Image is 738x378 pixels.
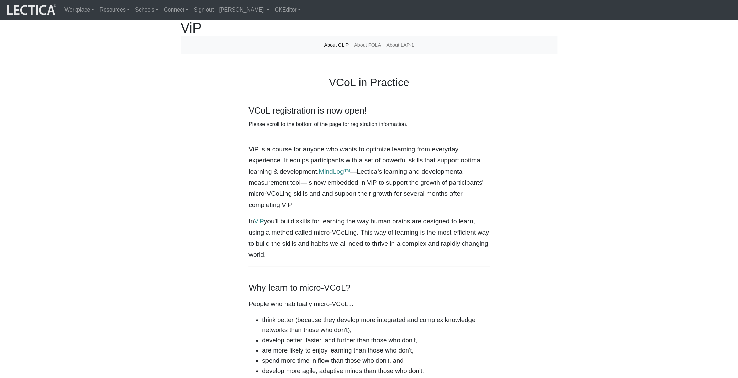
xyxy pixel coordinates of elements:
img: lecticalive [5,3,56,16]
a: CKEditor [272,3,303,17]
li: think better (because they develop more integrated and complex knowledge networks than those who ... [262,315,490,335]
strong: People who habitually micro-VCoL... [248,300,353,307]
a: MindLog™ [319,168,350,175]
h1: ViP [181,20,557,36]
li: are more likely to enjoy learning than those who don't, [262,345,490,356]
a: About LAP-1 [384,39,417,52]
a: Workplace [62,3,97,17]
a: Sign out [191,3,217,17]
li: spend more time in flow than those who don't, and [262,356,490,366]
h6: Please scroll to the bottom of the page for registration information. [248,121,490,127]
a: Connect [161,3,191,17]
p: In you'll build skills for learning the way human brains are designed to learn, using a method ca... [248,216,490,260]
p: ViP is a course for anyone who wants to optimize learning from everyday experience. It equips par... [248,144,490,210]
a: About CLiP [321,39,351,52]
li: develop more agile, adaptive minds than those who don't. [262,366,490,376]
h3: VCoL registration is now open! [248,105,490,116]
h2: VCoL in Practice [248,76,490,89]
a: ViP [254,218,264,225]
a: Schools [132,3,161,17]
a: [PERSON_NAME] [216,3,272,17]
h3: Why learn to micro-VCoL? [248,282,490,293]
li: develop better, faster, and further than those who don't, [262,335,490,345]
a: Resources [97,3,132,17]
a: About FOLA [351,39,384,52]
